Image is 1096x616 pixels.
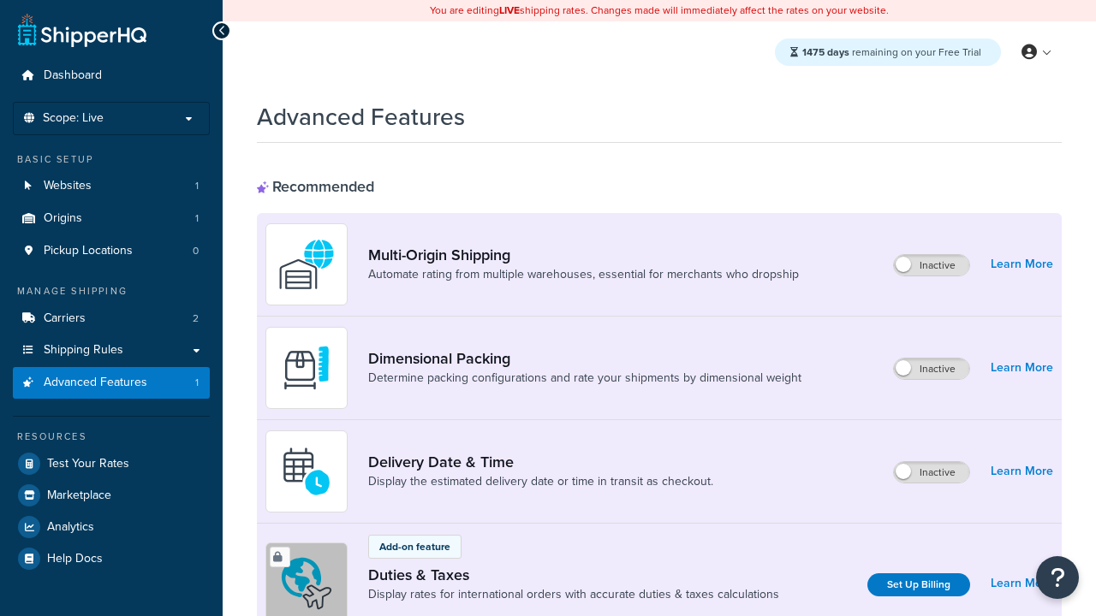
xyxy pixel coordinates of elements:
[368,370,801,387] a: Determine packing configurations and rate your shipments by dimensional weight
[368,566,779,584] a: Duties & Taxes
[894,358,969,379] label: Inactive
[195,376,199,390] span: 1
[802,44,981,60] span: remaining on your Free Trial
[277,441,337,501] img: gfkeb5ejjkALwAAAABJRU5ErkJggg==
[257,100,465,133] h1: Advanced Features
[13,235,210,267] a: Pickup Locations0
[44,343,123,358] span: Shipping Rules
[991,356,1053,380] a: Learn More
[13,170,210,202] a: Websites1
[13,367,210,399] a: Advanced Features1
[13,203,210,234] li: Origins
[368,453,713,471] a: Delivery Date & Time
[13,335,210,366] a: Shipping Rules
[13,429,210,444] div: Resources
[47,489,111,503] span: Marketplace
[368,266,799,283] a: Automate rating from multiple warehouses, essential for merchants who dropship
[193,311,199,326] span: 2
[193,244,199,258] span: 0
[499,3,520,18] b: LIVE
[13,235,210,267] li: Pickup Locations
[44,179,92,193] span: Websites
[13,152,210,167] div: Basic Setup
[44,311,86,326] span: Carriers
[894,462,969,483] label: Inactive
[47,552,103,566] span: Help Docs
[13,448,210,479] a: Test Your Rates
[13,170,210,202] li: Websites
[13,60,210,92] a: Dashboard
[13,543,210,574] a: Help Docs
[195,211,199,226] span: 1
[13,284,210,299] div: Manage Shipping
[13,303,210,335] li: Carriers
[991,459,1053,483] a: Learn More
[368,246,799,264] a: Multi-Origin Shipping
[368,349,801,368] a: Dimensional Packing
[257,177,374,196] div: Recommended
[379,539,450,554] p: Add-on feature
[13,367,210,399] li: Advanced Features
[195,179,199,193] span: 1
[277,338,337,398] img: DTVBYsAAAAAASUVORK5CYII=
[13,512,210,542] a: Analytics
[991,252,1053,276] a: Learn More
[43,111,104,126] span: Scope: Live
[277,234,337,294] img: WatD5o0RtDAAAAAElFTkSuQmCC
[44,244,133,258] span: Pickup Locations
[894,255,969,275] label: Inactive
[368,473,713,490] a: Display the estimated delivery date or time in transit as checkout.
[44,68,102,83] span: Dashboard
[47,520,94,535] span: Analytics
[368,586,779,603] a: Display rates for international orders with accurate duties & taxes calculations
[867,573,970,596] a: Set Up Billing
[802,44,849,60] strong: 1475 days
[991,572,1053,595] a: Learn More
[44,376,147,390] span: Advanced Features
[47,457,129,471] span: Test Your Rates
[44,211,82,226] span: Origins
[13,303,210,335] a: Carriers2
[13,203,210,234] a: Origins1
[1036,556,1079,599] button: Open Resource Center
[13,480,210,511] a: Marketplace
